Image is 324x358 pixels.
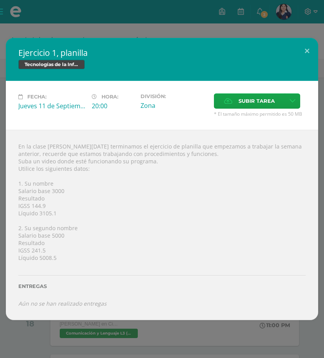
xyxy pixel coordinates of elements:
div: Jueves 11 de Septiembre [18,102,85,110]
span: Fecha: [27,94,46,100]
i: Aún no se han realizado entregas [18,300,107,307]
div: En la clase [PERSON_NAME][DATE] terminamos el ejercicio de planilla que empezamos a trabajar la s... [6,130,318,320]
label: División: [141,93,208,99]
span: Tecnologías de la Información y la Comunicación 5 [18,60,85,69]
span: Subir tarea [239,94,275,108]
div: 20:00 [92,102,134,110]
button: Close (Esc) [296,38,318,64]
span: Hora: [101,94,118,100]
div: Zona [141,101,208,110]
span: * El tamaño máximo permitido es 50 MB [214,111,306,117]
h2: Ejercicio 1, planilla [18,47,306,58]
label: Entregas [18,283,306,289]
